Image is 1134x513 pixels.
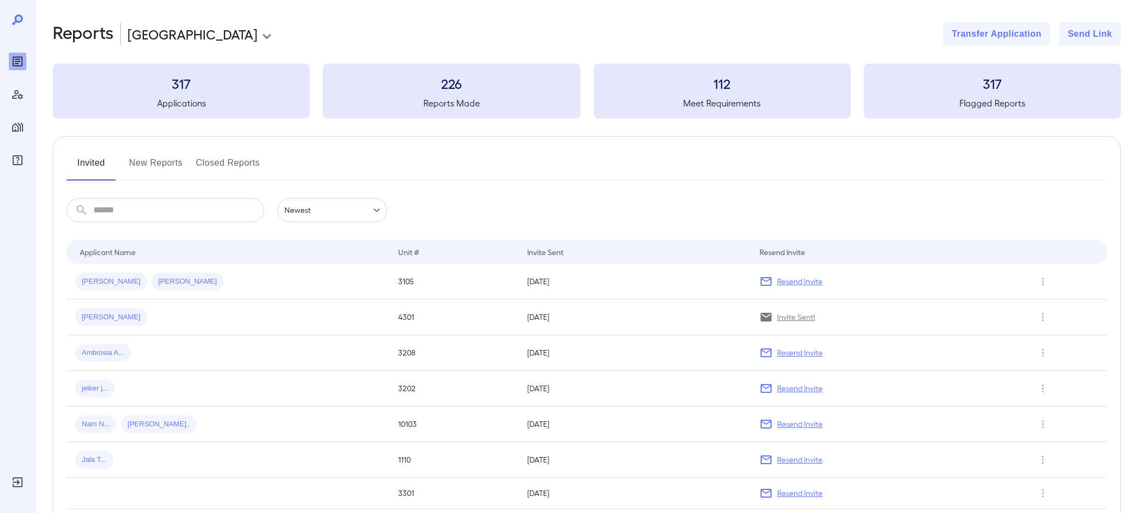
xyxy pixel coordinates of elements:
[75,277,147,287] span: [PERSON_NAME]
[777,347,823,358] p: Resend Invite
[518,407,751,442] td: [DATE]
[9,151,26,169] div: FAQ
[1034,415,1052,433] button: Row Actions
[518,264,751,300] td: [DATE]
[594,97,851,110] h5: Meet Requirements
[9,53,26,70] div: Reports
[121,419,197,430] span: [PERSON_NAME]..
[277,198,387,222] div: Newest
[75,384,115,394] span: jeiker j...
[389,442,518,478] td: 1110
[389,478,518,509] td: 3301
[9,119,26,136] div: Manage Properties
[53,22,114,46] h2: Reports
[777,454,823,465] p: Resend Invite
[518,478,751,509] td: [DATE]
[389,264,518,300] td: 3105
[9,473,26,491] div: Log Out
[80,245,136,258] div: Applicant Name
[75,312,147,323] span: [PERSON_NAME]
[53,64,1121,119] summary: 317Applications226Reports Made112Meet Requirements317Flagged Reports
[1034,484,1052,502] button: Row Actions
[389,407,518,442] td: 10103
[864,75,1121,92] h3: 317
[518,335,751,371] td: [DATE]
[1034,380,1052,397] button: Row Actions
[129,154,183,181] button: New Reports
[1034,344,1052,362] button: Row Actions
[1034,273,1052,290] button: Row Actions
[1059,22,1121,46] button: Send Link
[75,419,116,430] span: Nam N...
[943,22,1050,46] button: Transfer Application
[777,276,823,287] p: Resend Invite
[518,371,751,407] td: [DATE]
[53,75,310,92] h3: 317
[1034,451,1052,469] button: Row Actions
[75,455,113,465] span: Jala T...
[75,348,131,358] span: Ambrosia A...
[777,383,823,394] p: Resend Invite
[389,371,518,407] td: 3202
[9,86,26,103] div: Manage Users
[1034,308,1052,326] button: Row Actions
[66,154,116,181] button: Invited
[518,442,751,478] td: [DATE]
[152,277,224,287] span: [PERSON_NAME]
[777,312,815,323] p: Invite Sent!
[323,75,580,92] h3: 226
[323,97,580,110] h5: Reports Made
[53,97,310,110] h5: Applications
[389,335,518,371] td: 3208
[864,97,1121,110] h5: Flagged Reports
[127,25,258,43] p: [GEOGRAPHIC_DATA]
[759,245,805,258] div: Resend Invite
[389,300,518,335] td: 4301
[518,300,751,335] td: [DATE]
[196,154,260,181] button: Closed Reports
[398,245,419,258] div: Unit #
[777,488,823,499] p: Resend Invite
[594,75,851,92] h3: 112
[527,245,563,258] div: Invite Sent
[777,419,823,430] p: Resend Invite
